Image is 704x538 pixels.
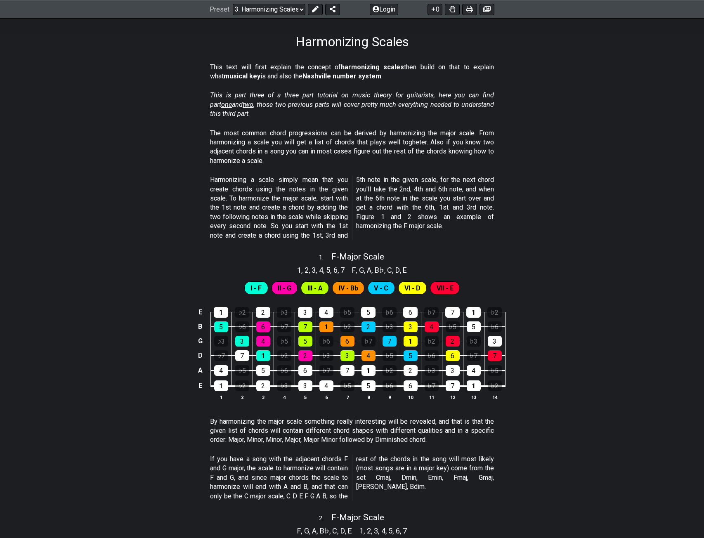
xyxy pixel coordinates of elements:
td: G [195,334,205,348]
div: 6 [256,321,270,332]
th: 6 [316,393,337,401]
div: ♭5 [235,365,249,376]
select: Preset [233,3,305,15]
td: B [195,319,205,334]
div: 3 [446,365,460,376]
span: , [330,264,333,276]
div: 6 [446,350,460,361]
th: 3 [253,393,274,401]
th: 13 [463,393,484,401]
div: 7 [488,350,502,361]
span: E [403,264,407,276]
span: , [317,525,320,536]
div: ♭5 [446,321,460,332]
div: ♭2 [235,307,249,318]
td: E [195,305,205,319]
div: ♭6 [277,365,291,376]
div: 6 [404,380,418,391]
span: C [387,264,392,276]
td: A [195,363,205,378]
span: , [400,264,403,276]
span: 2 . [319,514,331,523]
span: 1 [297,264,301,276]
span: First enable full edit mode to edit [374,282,388,294]
th: 2 [232,393,253,401]
div: ♭3 [277,307,291,318]
span: , [301,264,305,276]
span: B♭ [320,525,329,536]
p: Harmonizing a scale simply mean that you create chords using the notes in the given scale. To har... [210,175,494,240]
span: , [345,525,348,536]
span: First enable full edit mode to edit [339,282,358,294]
span: 3 [374,525,378,536]
div: 1 [361,365,376,376]
span: , [378,525,381,536]
div: ♭3 [425,365,439,376]
span: , [392,264,395,276]
span: C [332,525,337,536]
span: 5 [388,525,392,536]
span: 2 [305,264,309,276]
span: First enable full edit mode to edit [250,282,262,294]
th: 5 [295,393,316,401]
th: 12 [442,393,463,401]
div: 5 [404,350,418,361]
div: 3 [298,380,312,391]
button: Toggle Dexterity for all fretkits [445,3,460,15]
span: D [340,525,345,536]
div: ♭7 [277,321,291,332]
span: First enable full edit mode to edit [437,282,454,294]
span: 1 . [319,253,331,262]
span: 3 [312,264,316,276]
span: , [337,525,340,536]
div: ♭6 [382,307,397,318]
div: ♭2 [340,321,354,332]
span: , [316,264,319,276]
div: 2 [404,365,418,376]
span: , [371,525,374,536]
div: ♭7 [361,336,376,347]
div: 3 [488,336,502,347]
span: Preset [210,5,229,13]
div: 6 [340,336,354,347]
div: 1 [214,380,228,391]
div: ♭3 [383,321,397,332]
div: 3 [298,307,312,318]
span: First enable full edit mode to edit [278,282,291,294]
div: 7 [235,350,249,361]
div: 5 [361,307,376,318]
p: This text will first explain the concept of then build on that to explain what is and also the . [210,63,494,81]
span: two [243,101,253,109]
p: If you have a song with the adjacent chords F and G major, the scale to harmonize will contain F ... [210,455,494,501]
div: 2 [361,321,376,332]
div: 2 [256,307,270,318]
div: ♭2 [488,380,502,391]
span: F - Major Scale [331,252,384,262]
div: 4 [361,350,376,361]
button: Create image [480,3,494,15]
th: 8 [358,393,379,401]
span: G [359,264,364,276]
td: D [195,348,205,363]
span: , [384,264,387,276]
div: 5 [298,336,312,347]
span: 6 [396,525,400,536]
section: Scale pitch classes [348,262,411,276]
div: ♭5 [340,307,354,318]
span: 7 [340,264,345,276]
div: ♭6 [488,321,502,332]
button: Print [462,3,477,15]
section: Scale pitch classes [356,523,411,536]
div: ♭7 [424,307,439,318]
div: 4 [319,307,333,318]
strong: Nashville number system [302,72,381,80]
span: F [352,264,356,276]
strong: musical key [224,72,260,80]
div: 2 [256,380,270,391]
strong: harmonizing scales [341,63,404,71]
div: ♭2 [383,365,397,376]
div: ♭7 [214,350,228,361]
div: 3 [235,336,249,347]
div: ♭7 [467,350,481,361]
th: 11 [421,393,442,401]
